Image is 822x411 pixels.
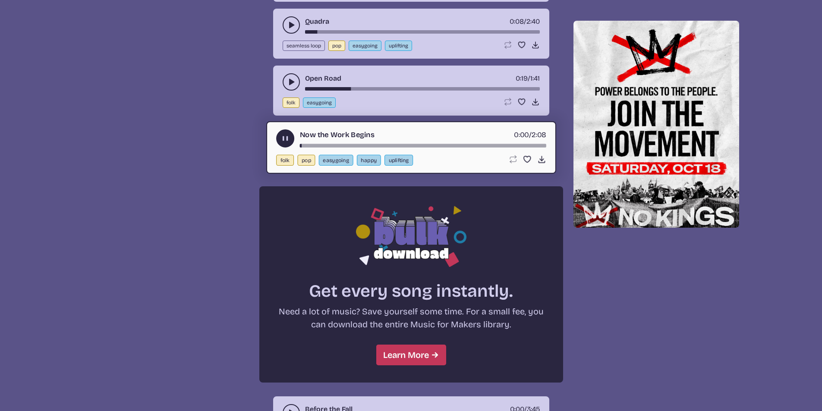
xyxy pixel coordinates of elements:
[526,17,540,25] span: 2:40
[385,41,412,51] button: uplifting
[573,21,739,228] img: Help save our democracy!
[523,155,532,164] button: Favorite
[283,73,300,91] button: play-pause toggle
[305,16,329,27] a: Quadra
[275,305,548,331] p: Need a lot of music? Save yourself some time. For a small fee, you can download the entire Music ...
[283,16,300,34] button: play-pause toggle
[514,129,546,140] div: /
[283,41,325,51] button: seamless loop
[328,41,345,51] button: pop
[510,16,540,27] div: /
[276,155,294,166] button: folk
[297,155,315,166] button: pop
[318,155,353,166] button: easygoing
[299,144,546,147] div: song-time-bar
[530,74,540,82] span: 1:41
[384,155,413,166] button: uplifting
[504,97,512,106] button: Loop
[517,97,526,106] button: Favorite
[305,87,540,91] div: song-time-bar
[516,73,540,84] div: /
[514,130,529,139] span: timer
[275,281,548,301] h2: Get every song instantly.
[510,17,524,25] span: timer
[504,41,512,49] button: Loop
[532,130,546,139] span: 2:08
[357,155,381,166] button: happy
[276,129,294,147] button: play-pause toggle
[356,204,466,267] img: Bulk download
[303,97,336,108] button: easygoing
[305,73,341,84] a: Open Road
[299,129,374,140] a: Now the Work Begins
[305,30,540,34] div: song-time-bar
[517,41,526,49] button: Favorite
[349,41,381,51] button: easygoing
[508,155,517,164] button: Loop
[283,97,299,108] button: folk
[516,74,528,82] span: timer
[376,345,446,365] a: Learn More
